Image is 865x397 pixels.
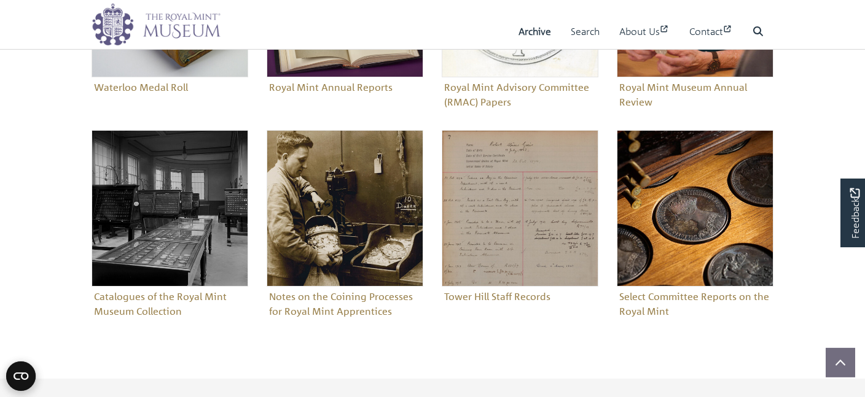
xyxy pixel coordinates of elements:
a: About Us [619,14,670,49]
a: Search [571,14,600,49]
a: Notes on the Coining Processes for Royal Mint ApprenticesNotes on the Coining Processes for Royal... [267,130,423,321]
span: Feedback [847,188,862,239]
a: Catalogues of the Royal Mint Museum CollectionCatalogues of the Royal Mint Museum Collection [92,130,248,321]
a: Select Committee Reports on the Royal MintSelect Committee Reports on the Royal Mint [617,130,773,321]
img: Notes on the Coining Processes for Royal Mint Apprentices [267,130,423,287]
button: Open CMP widget [6,361,36,391]
a: Contact [689,14,733,49]
a: Would you like to provide feedback? [840,179,865,247]
div: Sub-collection [82,130,257,339]
img: Select Committee Reports on the Royal Mint [617,130,773,287]
div: Sub-collection [432,130,608,339]
img: Tower Hill Staff Records [442,130,598,287]
div: Sub-collection [608,130,783,339]
a: Tower Hill Staff RecordsTower Hill Staff Records [442,130,598,306]
button: Scroll to top [826,348,855,377]
div: Sub-collection [257,130,432,339]
a: Archive [519,14,551,49]
img: logo_wide.png [92,3,221,46]
img: Catalogues of the Royal Mint Museum Collection [92,130,248,287]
